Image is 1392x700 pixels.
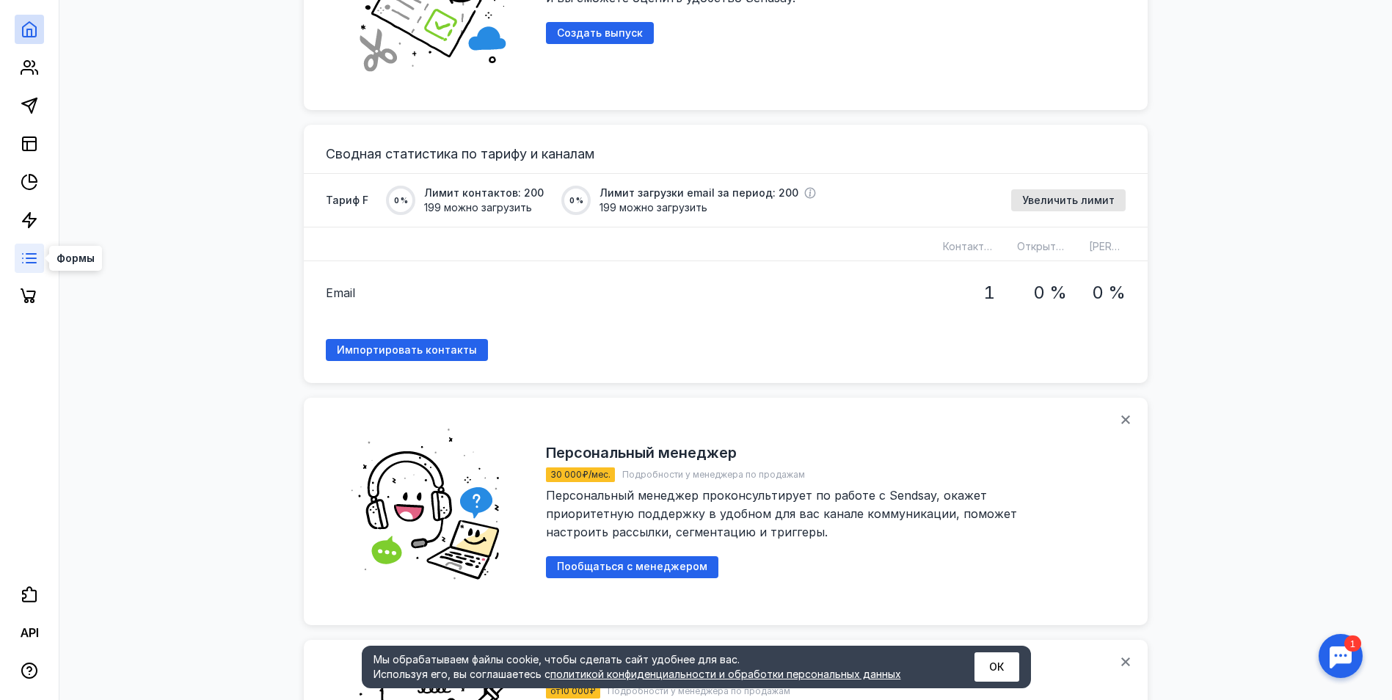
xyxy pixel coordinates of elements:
[550,668,901,680] a: политикой конфиденциальности и обработки персональных данных
[326,339,488,361] a: Импортировать контакты
[550,685,596,696] span: от 10 000 ₽
[424,186,544,200] span: Лимит контактов: 200
[1033,283,1067,302] h1: 0 %
[326,284,355,302] span: Email
[340,420,524,603] img: ab5e35b0dfeb9adb93b00a895b99bff1.png
[337,344,477,357] span: Импортировать контакты
[600,200,816,215] span: 199 можно загрузить
[608,685,790,696] span: Подробности у менеджера по продажам
[983,283,995,302] h1: 1
[546,22,654,44] button: Создать выпуск
[1092,283,1126,302] h1: 0 %
[546,556,718,578] button: Пообщаться с менеджером
[1022,194,1115,207] span: Увеличить лимит
[600,186,798,200] span: Лимит загрузки email за период: 200
[424,200,544,215] span: 199 можно загрузить
[326,147,1126,161] h3: Сводная статистика по тарифу и каналам
[546,488,1021,539] span: Персональный менеджер проконсультирует по работе c Sendsay, окажет приоритетную поддержку в удобн...
[1017,240,1068,252] span: Открытий
[57,253,95,263] span: Формы
[974,652,1019,682] button: ОК
[373,652,939,682] div: Мы обрабатываем файлы cookie, чтобы сделать сайт удобнее для вас. Используя его, вы соглашаетесь c
[550,469,611,480] span: 30 000 ₽/мес.
[326,193,368,208] span: Тариф F
[1011,189,1126,211] button: Увеличить лимит
[557,561,707,573] span: Пообщаться с менеджером
[546,444,737,462] h2: Персональный менеджер
[557,27,643,40] span: Создать выпуск
[33,9,50,25] div: 1
[1089,240,1172,252] span: [PERSON_NAME]
[943,240,996,252] span: Контактов
[622,469,805,480] span: Подробности у менеджера по продажам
